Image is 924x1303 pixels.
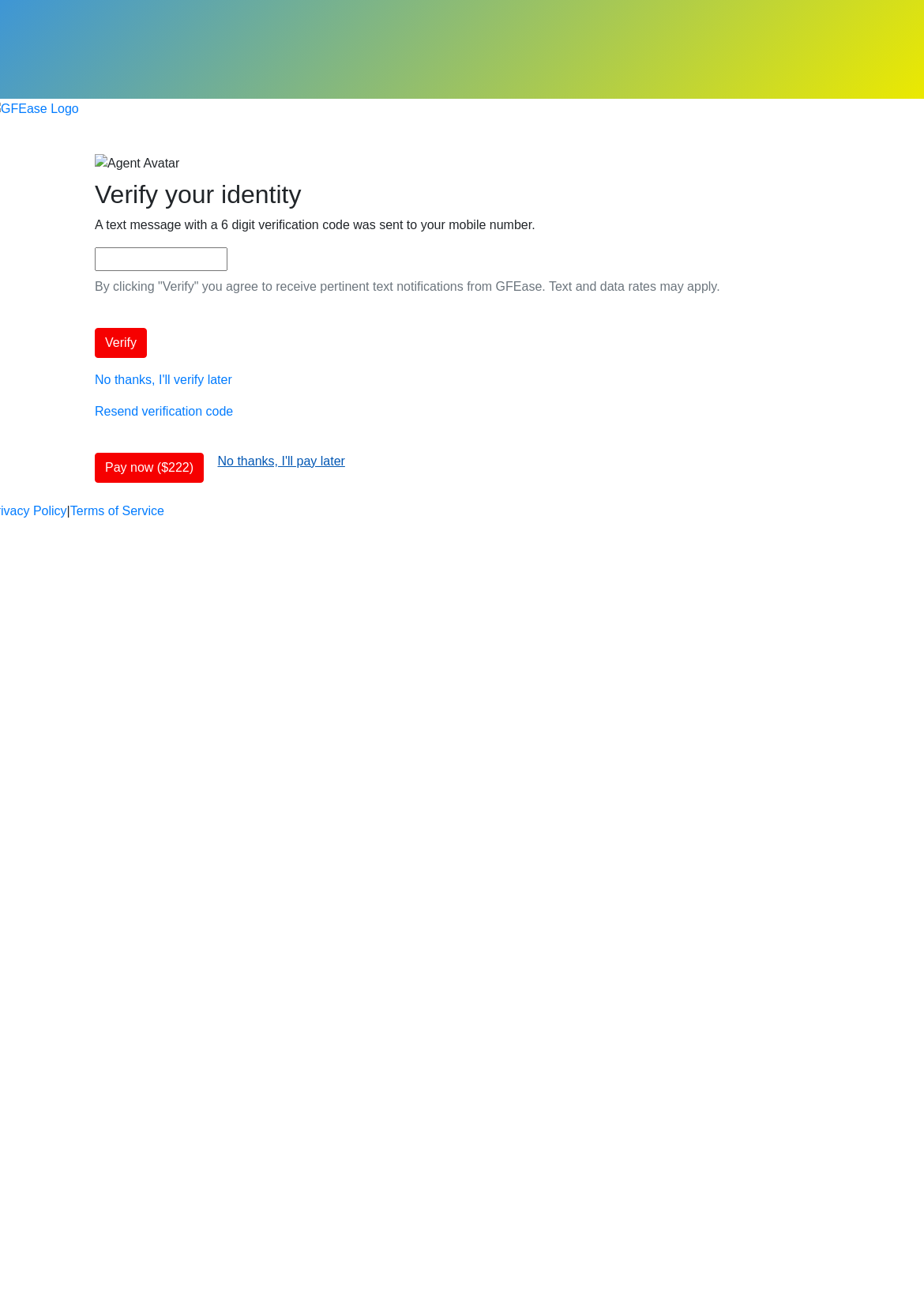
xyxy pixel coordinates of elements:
[95,328,147,358] button: Verify
[95,277,829,296] p: By clicking "Verify" you agree to receive pertinent text notifications from GFEase. Text and data...
[70,502,164,521] a: Terms of Service
[95,154,179,173] img: Agent Avatar
[95,453,204,483] button: Pay now ($222)
[208,446,355,476] button: No thanks, I'll pay later
[67,502,70,521] a: |
[95,179,829,209] h2: Verify your identity
[95,405,233,418] a: Resend verification code
[95,216,829,235] p: A text message with a 6 digit verification code was sent to your mobile number.
[95,373,232,386] a: No thanks, I'll verify later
